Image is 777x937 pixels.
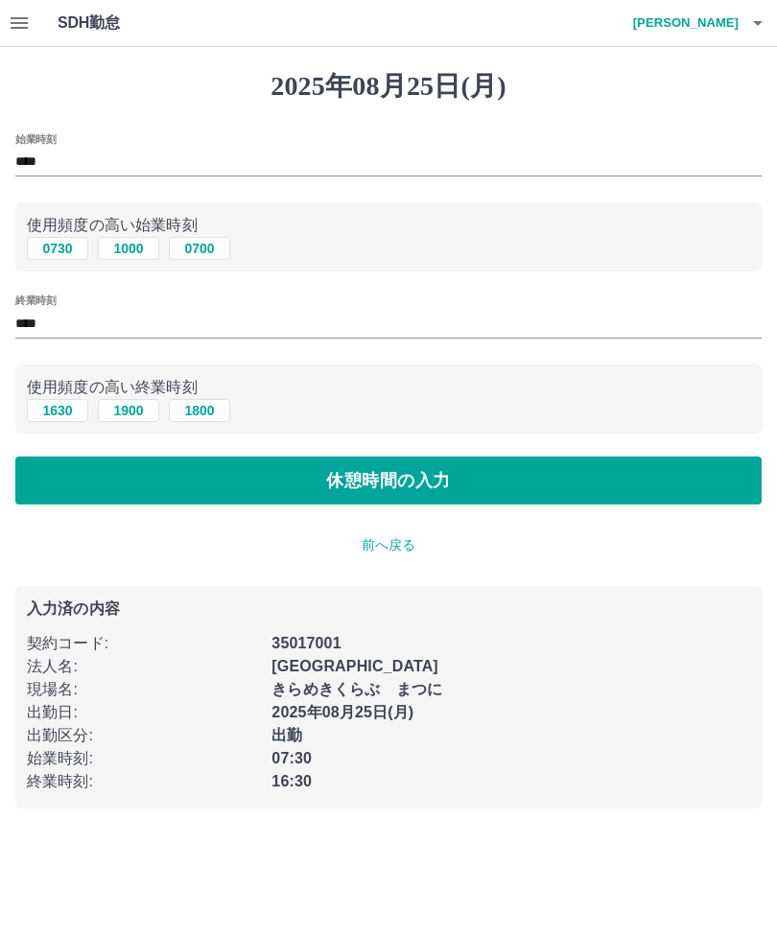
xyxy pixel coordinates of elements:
[271,635,341,651] b: 35017001
[271,727,302,743] b: 出勤
[98,237,159,260] button: 1000
[27,678,260,701] p: 現場名 :
[27,701,260,724] p: 出勤日 :
[27,399,88,422] button: 1630
[271,681,442,697] b: きらめきくらぶ まつに
[169,237,230,260] button: 0700
[15,131,56,146] label: 始業時刻
[27,770,260,793] p: 終業時刻 :
[27,376,750,399] p: 使用頻度の高い終業時刻
[15,457,762,504] button: 休憩時間の入力
[27,655,260,678] p: 法人名 :
[27,601,750,617] p: 入力済の内容
[271,704,413,720] b: 2025年08月25日(月)
[15,70,762,103] h1: 2025年08月25日(月)
[271,658,438,674] b: [GEOGRAPHIC_DATA]
[15,535,762,555] p: 前へ戻る
[27,237,88,260] button: 0730
[98,399,159,422] button: 1900
[271,773,312,789] b: 16:30
[27,632,260,655] p: 契約コード :
[27,724,260,747] p: 出勤区分 :
[27,747,260,770] p: 始業時刻 :
[15,293,56,308] label: 終業時刻
[27,214,750,237] p: 使用頻度の高い始業時刻
[169,399,230,422] button: 1800
[271,750,312,766] b: 07:30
